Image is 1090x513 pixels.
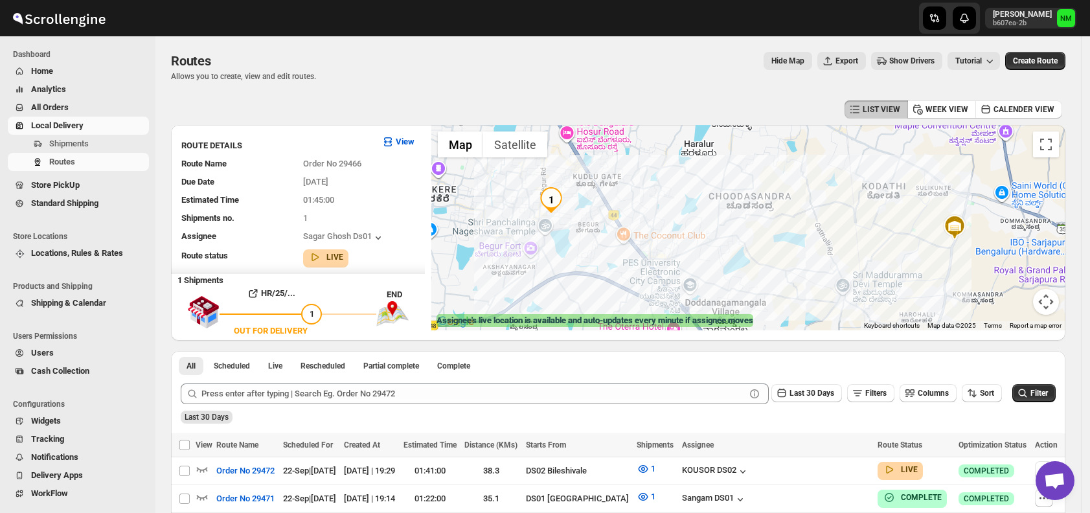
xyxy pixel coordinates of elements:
[985,8,1076,28] button: User menu
[181,231,216,241] span: Assignee
[179,357,203,375] button: All routes
[637,440,674,450] span: Shipments
[8,153,149,171] button: Routes
[209,461,282,481] button: Order No 29472
[8,430,149,448] button: Tracking
[181,159,227,168] span: Route Name
[363,361,419,371] span: Partial complete
[31,434,64,444] span: Tracking
[13,49,149,60] span: Dashboard
[8,362,149,380] button: Cash Collection
[196,440,212,450] span: View
[955,56,982,65] span: Tutorial
[878,440,922,450] span: Route Status
[374,131,422,152] button: View
[526,464,630,477] div: DS02 Bileshivale
[234,325,308,337] div: OUT FOR DELIVERY
[629,459,663,479] button: 1
[214,361,250,371] span: Scheduled
[927,322,976,329] span: Map data ©2025
[964,494,1009,504] span: COMPLETED
[13,331,149,341] span: Users Permissions
[959,440,1027,450] span: Optimization Status
[308,251,343,264] button: LIVE
[871,52,942,70] button: Show Drivers
[10,2,108,34] img: ScrollEngine
[31,416,61,426] span: Widgets
[396,137,414,146] b: View
[901,465,918,474] b: LIVE
[8,80,149,98] button: Analytics
[8,62,149,80] button: Home
[483,131,547,157] button: Show satellite imagery
[303,177,328,187] span: [DATE]
[993,104,1054,115] span: CALENDER VIEW
[31,248,123,258] span: Locations, Rules & Rates
[464,464,517,477] div: 38.3
[201,383,745,404] input: Press enter after typing | Search Eg. Order No 29472
[817,52,866,70] button: Export
[984,322,1002,329] a: Terms (opens in new tab)
[980,389,994,398] span: Sort
[283,466,336,475] span: 22-Sep | [DATE]
[303,195,334,205] span: 01:45:00
[900,384,957,402] button: Columns
[975,100,1062,119] button: CALENDER VIEW
[303,231,385,244] button: Sagar Ghosh Ds01
[883,491,942,504] button: COMPLETE
[682,465,749,478] button: KOUSOR DS02
[31,470,83,480] span: Delivery Apps
[845,100,908,119] button: LIST VIEW
[187,287,220,337] img: shop.svg
[171,269,223,285] b: 1 Shipments
[403,440,457,450] span: Estimated Time
[310,309,314,319] span: 1
[220,283,322,304] button: HR/25/...
[31,102,69,112] span: All Orders
[8,344,149,362] button: Users
[1033,289,1059,315] button: Map camera controls
[303,159,361,168] span: Order No 29466
[8,135,149,153] button: Shipments
[1005,52,1065,70] button: Create Route
[181,177,214,187] span: Due Date
[185,413,229,422] span: Last 30 Days
[31,348,54,358] span: Users
[863,104,900,115] span: LIST VIEW
[835,56,858,66] span: Export
[789,389,834,398] span: Last 30 Days
[376,301,409,326] img: trip_end.png
[49,157,75,166] span: Routes
[1057,9,1075,27] span: Narjit Magar
[303,213,308,223] span: 1
[538,187,564,213] div: 1
[651,464,655,473] span: 1
[13,231,149,242] span: Store Locations
[964,466,1009,476] span: COMPLETED
[1012,384,1056,402] button: Filter
[403,464,457,477] div: 01:41:00
[326,253,343,262] b: LIVE
[526,440,566,450] span: Starts From
[1035,440,1058,450] span: Action
[31,84,66,94] span: Analytics
[437,361,470,371] span: Complete
[901,493,942,502] b: COMPLETE
[437,314,753,327] label: Assignee's live location is available and auto-updates every minute if assignee moves
[682,493,747,506] button: Sangam DS01
[171,71,316,82] p: Allows you to create, view and edit routes.
[283,440,333,450] span: Scheduled For
[907,100,976,119] button: WEEK VIEW
[31,180,80,190] span: Store PickUp
[8,412,149,430] button: Widgets
[49,139,89,148] span: Shipments
[403,492,457,505] div: 01:22:00
[889,56,935,66] span: Show Drivers
[1010,322,1062,329] a: Report a map error
[925,104,968,115] span: WEEK VIEW
[13,281,149,291] span: Products and Shipping
[8,294,149,312] button: Shipping & Calendar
